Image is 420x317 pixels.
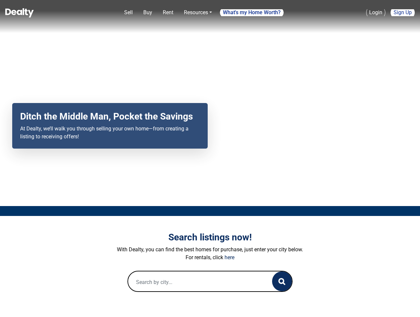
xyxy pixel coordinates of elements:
[5,8,34,18] img: Dealty - Buy, Sell & Rent Homes
[391,6,415,19] a: Sign Up
[141,6,155,19] a: Buy
[398,295,413,310] iframe: Intercom live chat
[366,6,385,19] a: Login
[27,246,393,254] p: With Dealty, you can find the best homes for purchase, just enter your city below.
[122,6,135,19] a: Sell
[20,125,200,141] p: At Dealty, we’ll walk you through selling your own home—from creating a listing to receiving offers!
[160,6,176,19] a: Rent
[27,232,393,243] h3: Search listings now!
[220,7,284,18] a: What's my Home Worth?
[128,271,259,293] input: Search by city...
[20,111,200,122] h2: Ditch the Middle Man, Pocket the Savings
[181,6,215,19] a: Resources
[225,254,234,261] a: here
[27,254,393,262] p: For rentals, click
